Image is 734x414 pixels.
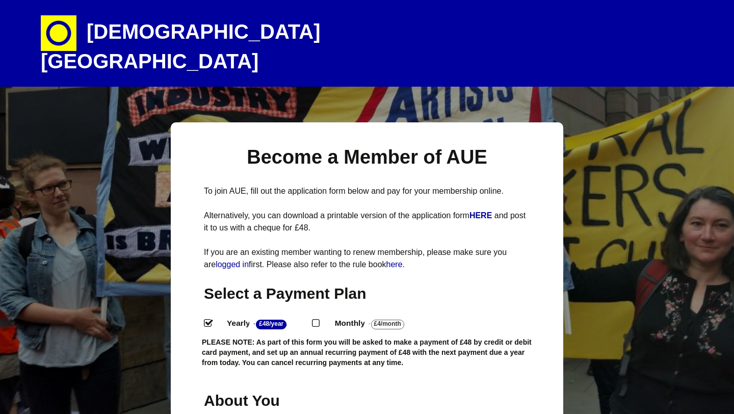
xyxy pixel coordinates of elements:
p: If you are an existing member wanting to renew membership, please make sure you are first. Please... [204,246,530,271]
strong: £4/Month [371,320,404,329]
a: HERE [469,211,494,220]
h2: About You [204,391,302,410]
a: logged in [216,260,249,269]
label: Monthly - . [326,316,430,331]
a: here [386,260,403,269]
span: Select a Payment Plan [204,285,366,302]
p: Alternatively, you can download a printable version of the application form and post it to us wit... [204,210,530,234]
h1: Become a Member of AUE [204,145,530,170]
p: To join AUE, fill out the application form below and pay for your membership online. [204,185,530,197]
label: Yearly - . [218,316,312,331]
strong: £48/Year [256,320,286,329]
strong: HERE [469,211,492,220]
img: circle-e1448293145835.png [41,15,76,51]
